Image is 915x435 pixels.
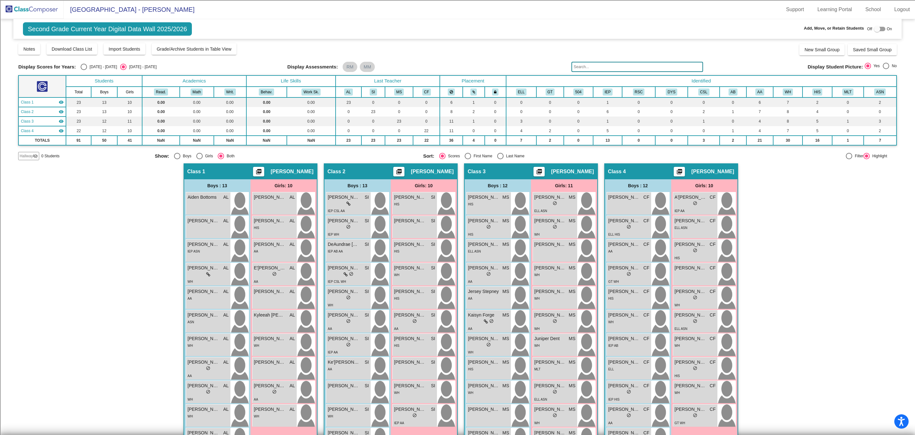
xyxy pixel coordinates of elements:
[564,107,593,117] td: 0
[385,97,413,107] td: 0
[18,64,76,70] span: Display Scores for Years:
[889,63,897,69] div: No
[832,136,864,145] td: 1
[729,89,737,96] button: AB
[344,89,352,96] button: AL
[516,89,526,96] button: ELL
[773,136,802,145] td: 30
[864,136,897,145] td: 7
[361,126,385,136] td: 0
[506,87,536,97] th: English Language Learner
[395,168,403,177] mat-icon: picture_as_pdf
[246,107,287,117] td: 0.00
[109,46,140,52] span: Import Students
[603,89,613,96] button: IEP
[773,97,802,107] td: 7
[593,136,622,145] td: 13
[551,168,594,175] span: [PERSON_NAME]
[66,97,91,107] td: 23
[440,87,462,97] th: Keep away students
[184,179,251,192] div: Boys : 13
[3,198,912,204] div: JOURNAL
[413,126,440,136] td: 22
[385,126,413,136] td: 0
[3,60,912,66] div: Download
[848,44,897,55] button: Saved Small Group
[271,168,313,175] span: [PERSON_NAME]
[422,89,431,96] button: CF
[246,75,336,87] th: Life Skills
[142,107,180,117] td: 0.00
[19,153,33,159] span: Hallway
[336,75,440,87] th: Last Teacher
[180,117,214,126] td: 0.00
[832,97,864,107] td: 0
[18,97,66,107] td: Anna Langford - No Class Name
[3,77,912,83] div: Search for Source
[688,117,720,126] td: 1
[246,117,287,126] td: 0.00
[593,97,622,107] td: 1
[3,20,912,25] div: Delete
[440,126,462,136] td: 11
[506,97,536,107] td: 0
[655,87,688,97] th: Dyslexia
[440,97,462,107] td: 6
[622,97,655,107] td: 0
[802,126,832,136] td: 5
[18,43,40,55] button: Notes
[3,25,912,31] div: Options
[720,117,746,126] td: 0
[3,158,912,164] div: Home
[746,136,773,145] td: 21
[155,153,169,159] span: Show:
[214,117,246,126] td: 0.00
[655,136,688,145] td: 0
[142,126,180,136] td: 0.00
[3,111,912,117] div: TODO: put dlg title
[746,107,773,117] td: 7
[66,107,91,117] td: 23
[91,107,117,117] td: 13
[142,117,180,126] td: 0.00
[214,107,246,117] td: 0.00
[504,153,525,159] div: Last Name
[688,97,720,107] td: 0
[3,141,912,147] div: SAVE AND GO HOME
[328,168,345,175] span: Class 2
[180,126,214,136] td: 0.00
[3,31,912,37] div: Sign out
[3,135,912,141] div: This outline has no content. Would you like to delete it?
[385,107,413,117] td: 0
[117,97,142,107] td: 10
[259,89,274,96] button: Behav.
[413,87,440,97] th: Caitlin Farnell
[593,87,622,97] th: Individualized Education Plan
[463,97,485,107] td: 1
[536,126,563,136] td: 2
[746,97,773,107] td: 6
[142,97,180,107] td: 0.00
[688,87,720,97] th: CASL
[413,107,440,117] td: 0
[91,117,117,126] td: 12
[864,117,897,126] td: 3
[21,118,33,124] span: Class 3
[485,87,506,97] th: Keep with teacher
[864,97,897,107] td: 2
[246,126,287,136] td: 0.00
[336,87,361,97] th: Anna Langford
[691,168,734,175] span: [PERSON_NAME]
[3,94,912,100] div: Newspaper
[864,87,897,97] th: Asian
[142,75,246,87] th: Academics
[593,107,622,117] td: 6
[622,87,655,97] th: Resource
[423,153,687,159] mat-radio-group: Select an option
[336,97,361,107] td: 23
[865,63,897,71] mat-radio-group: Select an option
[287,126,336,136] td: 0.00
[3,54,912,60] div: Rename Outline
[536,136,563,145] td: 2
[224,153,235,159] div: Both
